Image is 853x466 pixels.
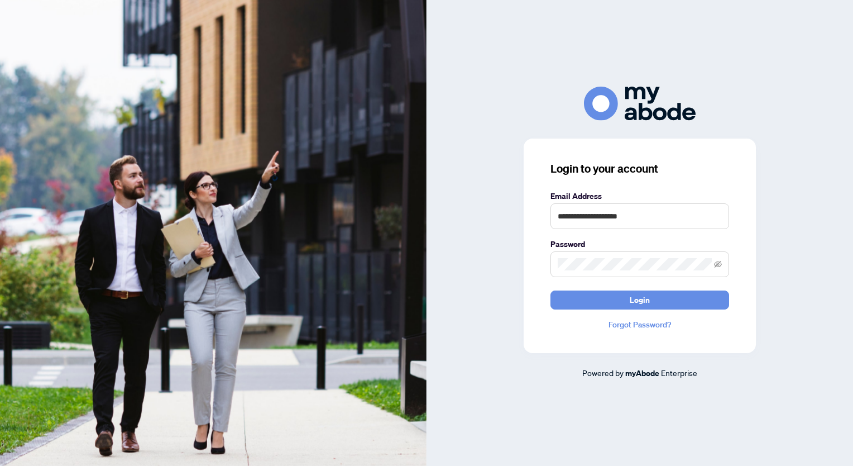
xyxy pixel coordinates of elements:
[625,367,659,379] a: myAbode
[584,87,696,121] img: ma-logo
[550,238,729,250] label: Password
[714,260,722,268] span: eye-invisible
[661,368,697,378] span: Enterprise
[630,291,650,309] span: Login
[550,190,729,202] label: Email Address
[550,291,729,310] button: Login
[582,368,624,378] span: Powered by
[550,161,729,177] h3: Login to your account
[550,318,729,331] a: Forgot Password?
